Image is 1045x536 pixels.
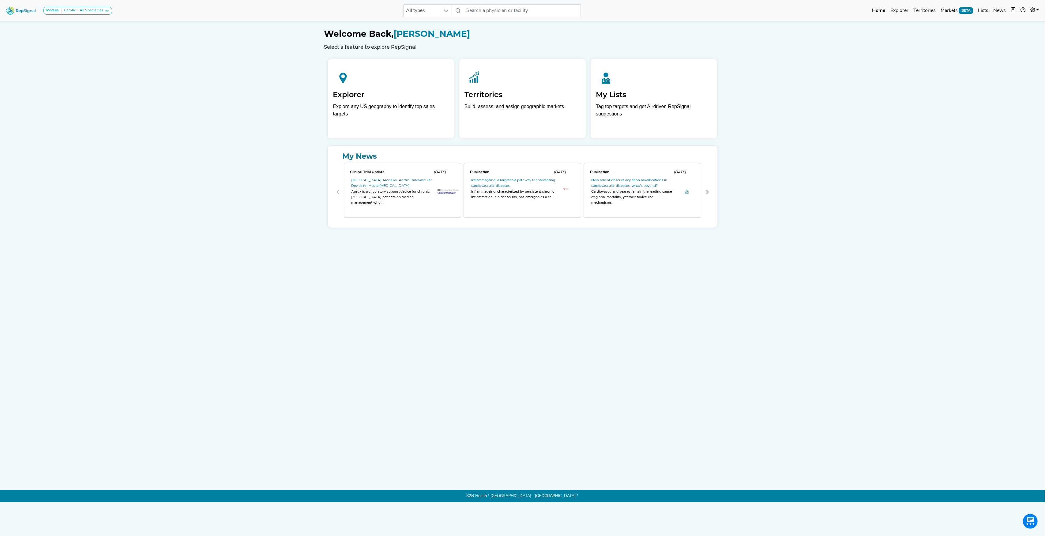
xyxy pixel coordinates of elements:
[959,7,973,13] span: BETA
[343,162,463,223] div: 0
[333,151,712,162] a: My News
[596,90,712,99] h2: My Lists
[404,5,440,17] span: All types
[46,9,59,12] strong: Module
[674,170,686,174] span: [DATE]
[62,8,103,13] div: Carotid - All Specialties
[911,5,938,17] a: Territories
[351,189,435,206] div: Aortix is a circulatory support device for chronic [MEDICAL_DATA] patients on medical management ...
[464,4,581,17] input: Search a physician or facility
[582,162,702,223] div: 2
[590,170,609,174] span: Publication
[328,59,454,138] a: ExplorerExplore any US geography to identify top sales targets
[991,5,1008,17] a: News
[333,90,449,99] h2: Explorer
[471,189,555,200] div: Inflammageing, characterized by persistent chronic inflammation in older adults, has emerged as a...
[462,162,582,223] div: 1
[554,170,566,174] span: [DATE]
[333,103,449,118] div: Explore any US geography to identify top sales targets
[471,179,555,188] a: Inflammageing, a targetable pathway for preventing cardiovascular diseases.
[938,5,975,17] a: MarketsBETA
[470,170,489,174] span: Publication
[464,90,581,99] h2: Territories
[464,103,581,121] p: Build, assess, and assign geographic markets
[351,179,432,188] a: [MEDICAL_DATA] Alone vs. Aortix Endovascular Device for Acute [MEDICAL_DATA]
[434,170,446,174] span: [DATE]
[1008,5,1018,17] button: Intel Book
[683,188,691,195] img: th
[43,7,112,15] button: ModuleCarotid - All Specialties
[888,5,911,17] a: Explorer
[350,170,385,174] span: Clinical Trial Update
[702,162,822,223] div: 3
[591,189,675,206] div: Cardiovascular diseases remain the leading cause of global mortality, yet their molecular mechani...
[459,59,586,138] a: TerritoriesBuild, assess, and assign geographic markets
[596,103,712,121] p: Tag top targets and get AI-driven RepSignal suggestions
[324,28,394,39] span: Welcome Back,
[324,29,721,39] h1: [PERSON_NAME]
[870,5,888,17] a: Home
[438,189,459,194] img: trials_logo.af2b3be5.png
[591,179,667,188] a: New role of obscure acylation modifications in cardiovascular diseases: what's beyond?
[563,188,571,190] img: th
[324,44,721,50] h6: Select a feature to explore RepSignal
[975,5,991,17] a: Lists
[324,490,721,502] p: S2N Health * [GEOGRAPHIC_DATA] - [GEOGRAPHIC_DATA] *
[591,59,717,138] a: My ListsTag top targets and get AI-driven RepSignal suggestions
[703,187,712,197] button: Next Page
